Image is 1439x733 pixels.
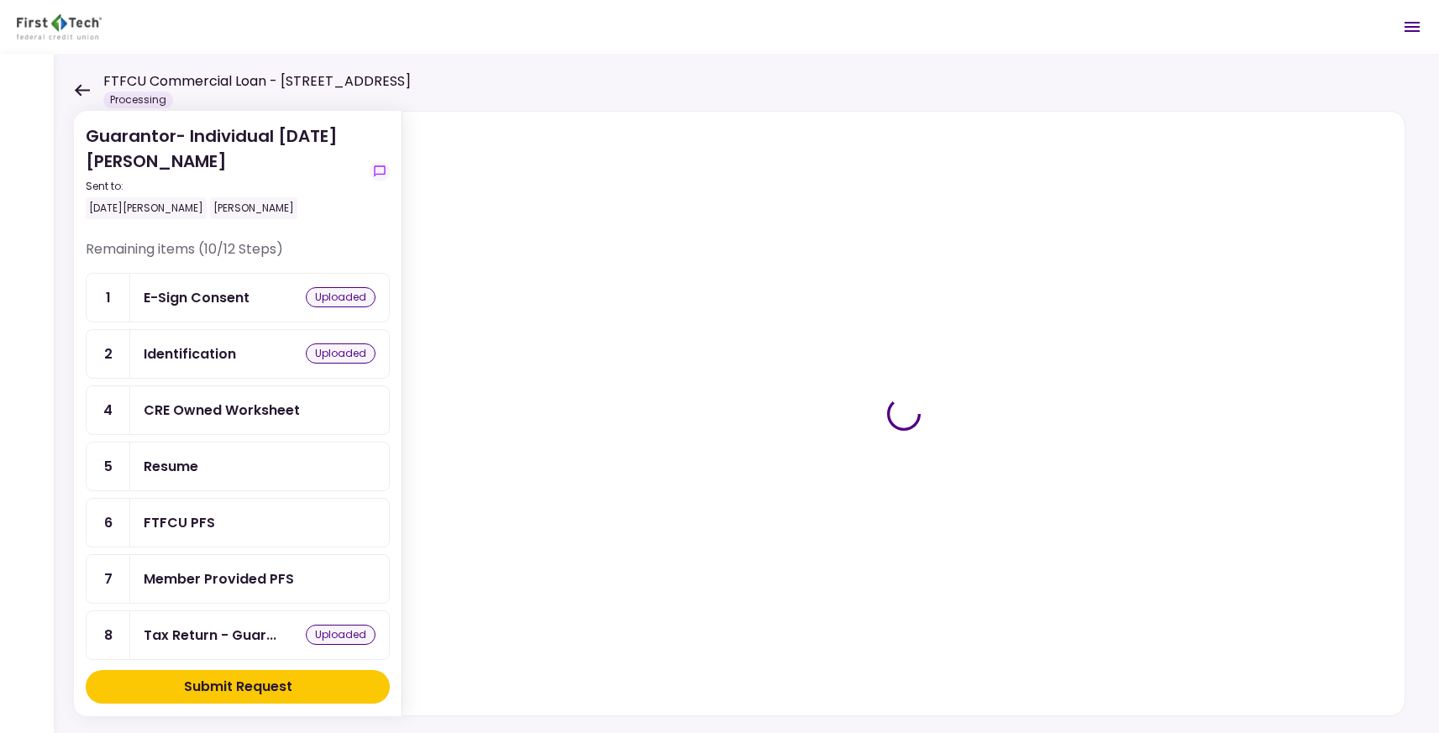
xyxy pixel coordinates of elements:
[306,343,376,364] div: uploaded
[87,442,130,490] div: 5
[144,343,236,364] div: Identification
[144,287,249,308] div: E-Sign Consent
[86,197,207,219] div: [DATE][PERSON_NAME]
[370,161,390,181] button: show-messages
[86,670,390,704] button: Submit Request
[86,385,390,435] a: 4CRE Owned Worksheet
[306,625,376,645] div: uploaded
[1392,7,1432,47] button: Open menu
[184,677,292,697] div: Submit Request
[86,442,390,491] a: 5Resume
[144,400,300,421] div: CRE Owned Worksheet
[86,329,390,379] a: 2Identificationuploaded
[144,512,215,533] div: FTFCU PFS
[87,611,130,659] div: 8
[144,568,294,589] div: Member Provided PFS
[87,274,130,322] div: 1
[86,273,390,322] a: 1E-Sign Consentuploaded
[306,287,376,307] div: uploaded
[87,386,130,434] div: 4
[144,625,276,646] div: Tax Return - Guarantor
[103,92,173,108] div: Processing
[86,123,363,219] div: Guarantor- Individual [DATE] [PERSON_NAME]
[86,610,390,660] a: 8Tax Return - Guarantoruploaded
[86,179,363,194] div: Sent to:
[87,555,130,603] div: 7
[103,71,411,92] h1: FTFCU Commercial Loan - [STREET_ADDRESS]
[86,239,390,273] div: Remaining items (10/12 Steps)
[86,554,390,604] a: 7Member Provided PFS
[87,499,130,547] div: 6
[144,456,198,477] div: Resume
[17,14,102,39] img: Partner icon
[86,498,390,547] a: 6FTFCU PFS
[210,197,297,219] div: [PERSON_NAME]
[87,330,130,378] div: 2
